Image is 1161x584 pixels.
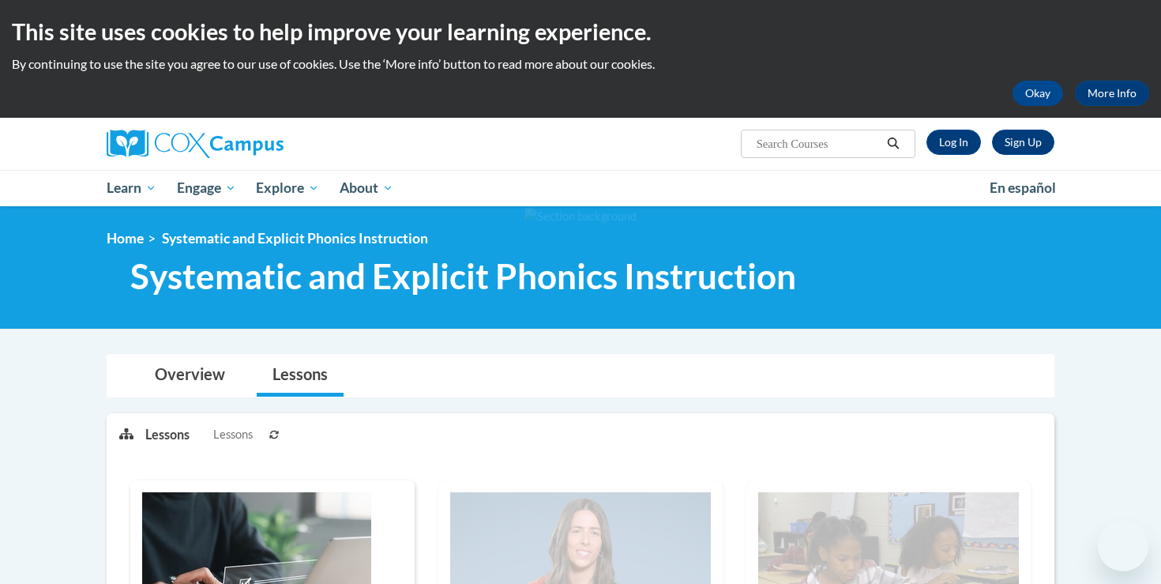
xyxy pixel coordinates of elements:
a: More Info [1075,81,1149,106]
button: Search [881,134,905,153]
button: Okay [1013,81,1063,106]
a: Log In [926,130,981,155]
a: Cox Campus [107,130,407,158]
p: By continuing to use the site you agree to our use of cookies. Use the ‘More info’ button to read... [12,55,1149,73]
a: Explore [246,170,329,206]
span: Systematic and Explicit Phonics Instruction [130,255,796,297]
a: En español [979,171,1066,205]
a: Lessons [257,355,344,397]
a: Register [992,130,1054,155]
span: Lessons [213,426,253,443]
span: About [340,179,393,198]
a: Engage [167,170,246,206]
div: Main menu [83,170,1078,206]
span: En español [990,179,1056,196]
span: Explore [256,179,319,198]
span: Systematic and Explicit Phonics Instruction [162,230,428,247]
input: Search Courses [755,134,881,153]
p: Lessons [145,426,190,443]
span: Engage [177,179,236,198]
a: Learn [96,170,167,206]
a: Home [107,230,144,247]
span: Learn [107,179,156,198]
img: Cox Campus [107,130,284,158]
img: Section background [524,208,637,225]
iframe: Button to launch messaging window [1098,521,1148,571]
a: About [329,170,404,206]
h2: This site uses cookies to help improve your learning experience. [12,16,1149,47]
a: Overview [139,355,241,397]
